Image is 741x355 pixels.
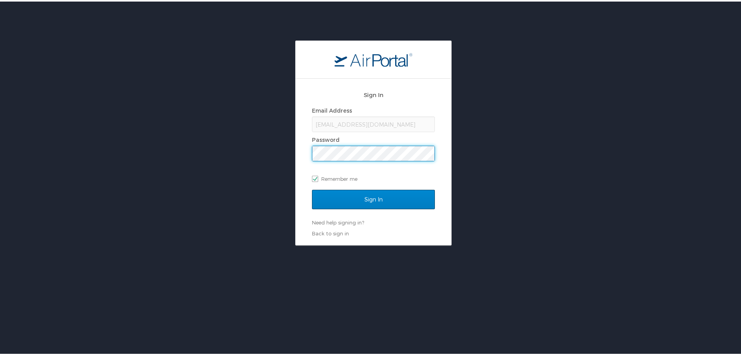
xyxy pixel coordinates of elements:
[312,106,352,112] label: Email Address
[312,229,349,235] a: Back to sign in
[312,89,435,98] h2: Sign In
[335,51,412,65] img: logo
[312,218,364,224] a: Need help signing in?
[312,171,435,183] label: Remember me
[312,188,435,208] input: Sign In
[312,135,340,141] label: Password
